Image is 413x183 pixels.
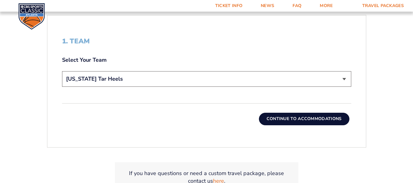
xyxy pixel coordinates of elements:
h2: 1. Team [62,37,351,45]
img: CBS Sports Classic [18,3,45,30]
label: Select Your Team [62,56,351,64]
button: Continue To Accommodations [259,113,349,125]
